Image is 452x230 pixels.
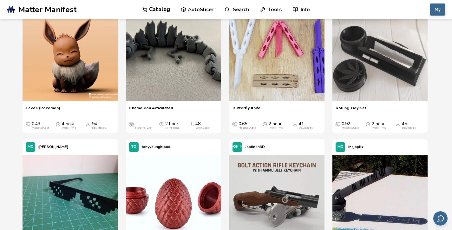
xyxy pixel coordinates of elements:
[430,3,445,16] button: My
[293,121,297,126] span: Downloads
[32,121,49,130] div: 0.43
[62,126,76,130] div: Print Time
[26,105,60,115] a: Eevee (Pokemon)
[366,121,370,126] span: Average Print Time
[396,121,400,126] span: Downloads
[23,6,118,101] img: Eevee (Pokemon)
[239,126,256,130] div: Material Cost
[86,121,90,126] span: Downloads
[18,5,76,14] span: Matter Manifest
[195,126,209,130] div: Downloads
[402,121,416,130] div: 45
[165,126,179,130] div: Print Time
[222,145,252,149] span: [PERSON_NAME]
[337,145,344,149] span: MO
[263,121,267,126] span: Average Print Time
[348,144,363,150] p: Mojoptix
[269,126,283,130] div: Print Time
[233,121,237,126] span: Average Cost
[92,126,106,130] div: Downloads
[129,105,173,115] a: Chameleon Articulated
[233,105,260,115] a: Butterfly Knife
[159,121,164,126] span: Average Print Time
[342,121,359,130] div: 0.92
[62,121,76,130] div: 4 hour
[92,121,106,130] div: 94
[165,121,179,130] div: 2 hour
[38,144,68,150] p: [PERSON_NAME]
[239,121,256,130] div: 0.65
[189,121,194,126] span: Downloads
[135,121,140,126] span: —
[336,105,366,115] a: Rolling Tidy Set
[195,121,209,130] div: 48
[23,6,118,102] a: Eevee (Pokemon)
[269,121,283,130] div: 2 hour
[372,126,386,130] div: Print Time
[135,126,152,130] div: Material Cost
[28,145,34,149] span: MO
[433,211,448,226] button: Send feedback via email
[402,126,416,130] div: Downloads
[32,126,49,130] div: Material Cost
[372,121,386,130] div: 2 hour
[336,121,340,126] span: Average Cost
[26,121,30,126] span: Average Cost
[129,121,134,126] span: Average Cost
[142,144,170,150] p: tonyyoungblood
[342,126,359,130] div: Material Cost
[56,121,60,126] span: Average Print Time
[299,121,313,130] div: 41
[131,145,136,149] span: TO
[245,144,265,150] p: Jaatinen3D
[299,126,313,130] div: Downloads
